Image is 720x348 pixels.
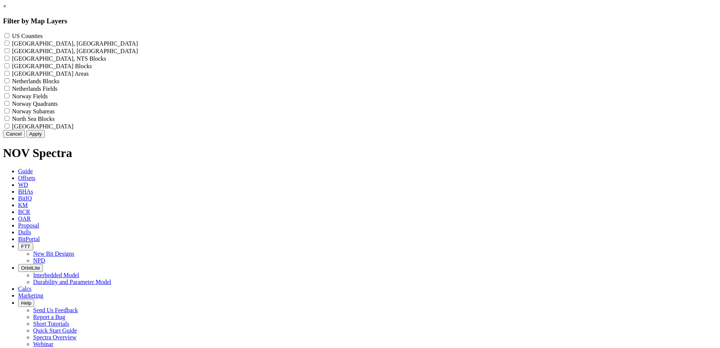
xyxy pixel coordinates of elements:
span: BitIQ [18,195,32,201]
span: BitPortal [18,236,40,242]
h1: NOV Spectra [3,146,717,160]
a: Send Us Feedback [33,307,78,313]
span: OrbitLite [21,265,40,271]
label: Netherlands Fields [12,85,57,92]
label: Netherlands Blocks [12,78,59,84]
a: Durability and Parameter Model [33,279,111,285]
a: Quick Start Guide [33,327,77,334]
a: NPD [33,257,45,264]
a: Webinar [33,341,53,347]
a: Report a Bug [33,314,65,320]
label: [GEOGRAPHIC_DATA] Areas [12,70,89,77]
span: Proposal [18,222,39,229]
span: KM [18,202,28,208]
span: BHAs [18,188,33,195]
span: BCR [18,209,30,215]
h3: Filter by Map Layers [3,17,717,25]
label: [GEOGRAPHIC_DATA], [GEOGRAPHIC_DATA] [12,48,138,54]
span: Marketing [18,292,43,299]
span: OAR [18,215,31,222]
a: New Bit Designs [33,250,74,257]
span: Help [21,300,31,306]
span: Offsets [18,175,35,181]
span: Calcs [18,285,32,292]
label: Norway Fields [12,93,48,99]
label: North Sea Blocks [12,116,55,122]
span: FTT [21,244,30,249]
label: [GEOGRAPHIC_DATA], NTS Blocks [12,55,106,62]
a: × [3,3,6,9]
label: [GEOGRAPHIC_DATA] Blocks [12,63,92,69]
button: Cancel [3,130,25,138]
label: [GEOGRAPHIC_DATA] [12,123,73,130]
label: Norway Quadrants [12,101,58,107]
label: US Counties [12,33,43,39]
span: Guide [18,168,33,174]
a: Interbedded Model [33,272,79,278]
span: WD [18,182,28,188]
label: Norway Subareas [12,108,55,114]
label: [GEOGRAPHIC_DATA], [GEOGRAPHIC_DATA] [12,40,138,47]
span: Dulls [18,229,31,235]
a: Spectra Overview [33,334,76,340]
a: Short Tutorials [33,321,69,327]
button: Apply [26,130,45,138]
